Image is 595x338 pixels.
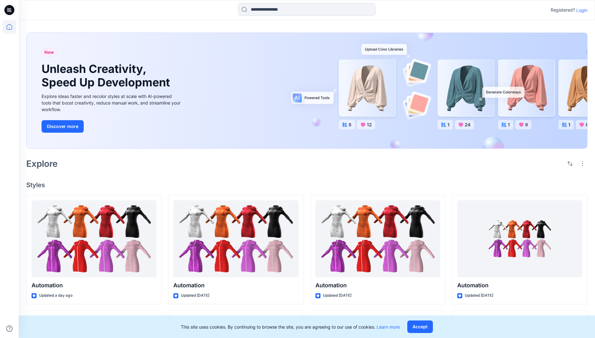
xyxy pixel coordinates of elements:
[457,281,582,290] p: Automation
[32,281,156,290] p: Automation
[181,324,400,330] p: This site uses cookies. By continuing to browse the site, you are agreeing to our use of cookies.
[42,62,173,89] h1: Unleash Creativity, Speed Up Development
[576,7,588,13] p: Login
[551,6,575,14] p: Registered?
[42,93,182,113] div: Explore ideas faster and recolor styles at scale with AI-powered tools that boost creativity, red...
[181,292,209,299] p: Updated [DATE]
[407,320,433,333] button: Accept
[323,292,351,299] p: Updated [DATE]
[173,200,298,278] a: Automation
[42,120,84,133] button: Discover more
[39,292,72,299] p: Updated a day ago
[173,281,298,290] p: Automation
[377,324,400,330] a: Learn more
[315,281,440,290] p: Automation
[42,120,182,133] a: Discover more
[32,200,156,278] a: Automation
[315,200,440,278] a: Automation
[457,200,582,278] a: Automation
[26,181,588,189] h4: Styles
[26,159,58,169] h2: Explore
[465,292,493,299] p: Updated [DATE]
[44,49,54,56] span: New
